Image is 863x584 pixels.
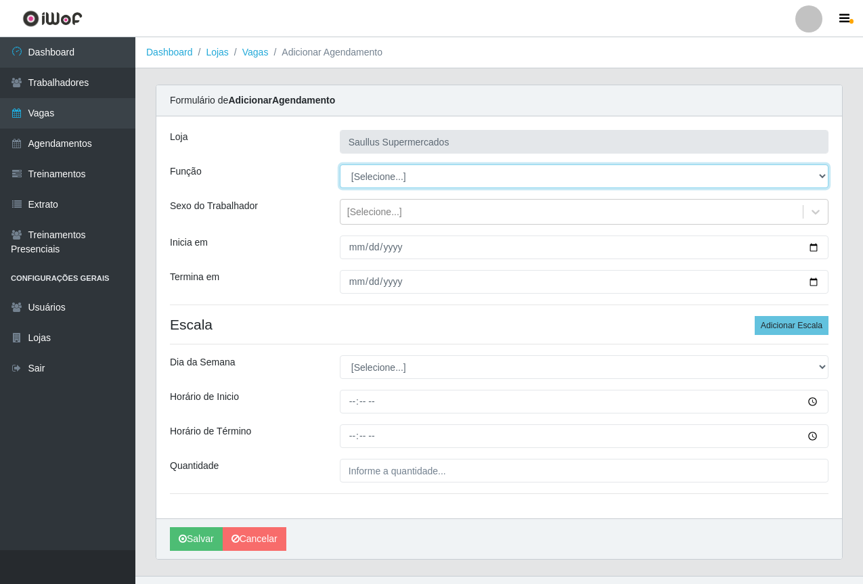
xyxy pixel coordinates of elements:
[170,527,223,551] button: Salvar
[156,85,842,116] div: Formulário de
[170,130,187,144] label: Loja
[242,47,269,58] a: Vagas
[146,47,193,58] a: Dashboard
[268,45,382,60] li: Adicionar Agendamento
[340,235,828,259] input: 00/00/0000
[223,527,286,551] a: Cancelar
[170,270,219,284] label: Termina em
[170,355,236,369] label: Dia da Semana
[170,316,828,333] h4: Escala
[170,424,251,439] label: Horário de Término
[347,205,402,219] div: [Selecione...]
[170,459,219,473] label: Quantidade
[755,316,828,335] button: Adicionar Escala
[170,199,258,213] label: Sexo do Trabalhador
[340,270,828,294] input: 00/00/0000
[170,390,239,404] label: Horário de Inicio
[170,235,208,250] label: Inicia em
[135,37,863,68] nav: breadcrumb
[340,390,828,413] input: 00:00
[340,459,828,482] input: Informe a quantidade...
[228,95,335,106] strong: Adicionar Agendamento
[340,424,828,448] input: 00:00
[22,10,83,27] img: CoreUI Logo
[170,164,202,179] label: Função
[206,47,228,58] a: Lojas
